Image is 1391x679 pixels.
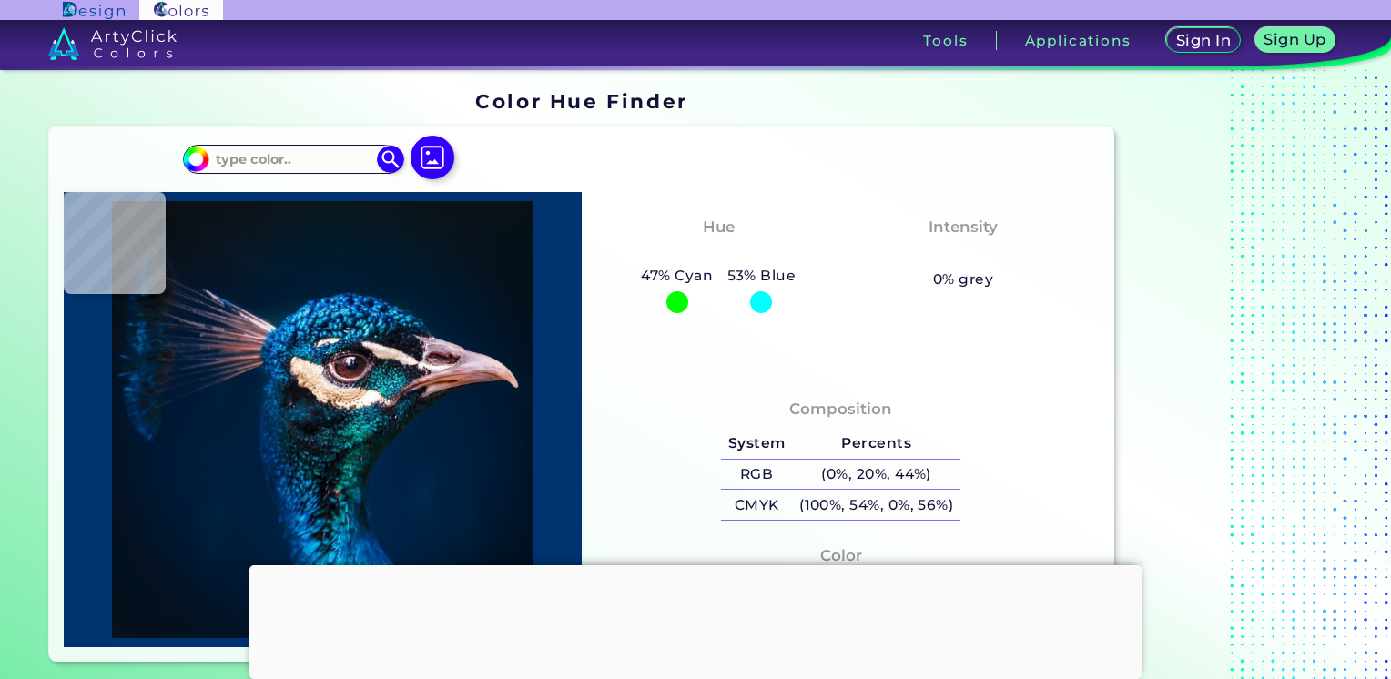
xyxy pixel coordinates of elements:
[73,201,573,638] img: img_pavlin.jpg
[792,490,960,520] h5: (100%, 54%, 0%, 56%)
[1025,34,1132,47] h3: Applications
[1170,29,1237,53] a: Sign In
[721,490,792,520] h5: CMYK
[789,396,892,422] h4: Composition
[377,146,404,173] img: icon search
[1179,34,1229,47] h5: Sign In
[820,542,862,569] h4: Color
[1122,84,1349,669] iframe: Advertisement
[792,429,960,459] h5: Percents
[720,264,803,288] h5: 53% Blue
[667,243,770,265] h3: Cyan-Blue
[924,243,1003,265] h3: Vibrant
[1259,29,1332,53] a: Sign Up
[929,214,998,240] h4: Intensity
[703,214,735,240] h4: Hue
[475,87,687,115] h1: Color Hue Finder
[1267,33,1324,46] h5: Sign Up
[411,136,454,179] img: icon picture
[923,34,968,47] h3: Tools
[792,460,960,490] h5: (0%, 20%, 44%)
[249,565,1142,674] iframe: Advertisement
[933,268,993,291] h5: 0% grey
[48,27,177,60] img: logo_artyclick_colors_white.svg
[721,460,792,490] h5: RGB
[63,2,124,19] img: ArtyClick Design logo
[721,429,792,459] h5: System
[208,147,378,171] input: type color..
[635,264,720,288] h5: 47% Cyan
